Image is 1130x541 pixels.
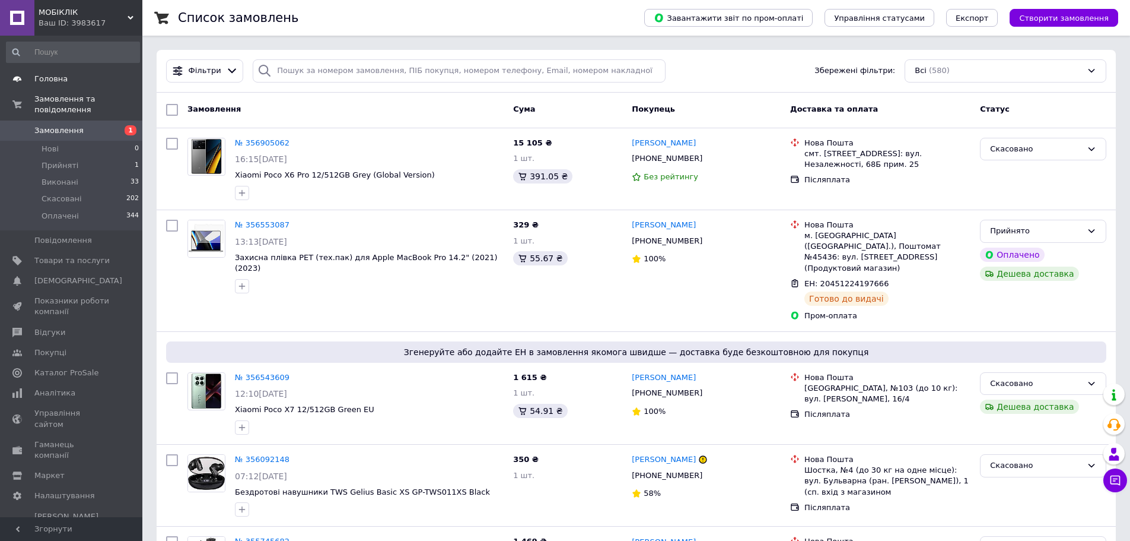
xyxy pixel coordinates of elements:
span: 13:13[DATE] [235,237,287,246]
span: Гаманець компанії [34,439,110,461]
span: Повідомлення [34,235,92,246]
div: Дешева доставка [980,267,1078,281]
span: Головна [34,74,68,84]
span: Створити замовлення [1019,14,1109,23]
a: [PERSON_NAME] [632,372,696,384]
span: Управління сайтом [34,408,110,429]
span: Cума [513,105,535,113]
span: Замовлення [187,105,241,113]
span: 1 шт. [513,388,534,397]
span: 350 ₴ [513,455,539,464]
img: Фото товару [188,220,225,257]
a: [PERSON_NAME] [632,138,696,149]
button: Створити замовлення [1010,9,1118,27]
span: Аналітика [34,388,75,398]
div: 391.05 ₴ [513,169,572,184]
img: Фото товару [188,139,225,173]
span: Налаштування [34,491,95,501]
span: Каталог ProSale [34,368,98,378]
span: Статус [980,105,1010,113]
span: 100% [644,254,666,263]
div: Шостка, №4 (до 30 кг на одне місце): вул. Бульварна (ран. [PERSON_NAME]), 1 (сп. вхід з магазином [804,465,970,498]
button: Чат з покупцем [1103,469,1127,492]
a: Бездротові навушники TWS Gelius Basic XS GP-TWS011XS Black [235,488,490,496]
div: [PHONE_NUMBER] [629,385,705,401]
span: Згенеруйте або додайте ЕН в замовлення якомога швидше — доставка буде безкоштовною для покупця [171,346,1102,358]
span: Замовлення [34,125,84,136]
div: Післяплата [804,175,970,185]
span: 202 [126,194,139,204]
div: Пром-оплата [804,311,970,321]
span: 329 ₴ [513,220,539,229]
span: МОБІКЛІК [39,7,128,18]
span: 07:12[DATE] [235,472,287,481]
div: Післяплата [804,409,970,420]
a: № 356543609 [235,373,289,382]
div: Оплачено [980,248,1044,262]
span: 0 [135,144,139,154]
div: 54.91 ₴ [513,404,567,418]
span: 33 [130,177,139,188]
span: Покупці [34,347,66,358]
span: 1 шт. [513,471,534,480]
span: 1 [135,160,139,171]
div: Нова Пошта [804,454,970,465]
span: Відгуки [34,327,65,338]
span: Експорт [956,14,989,23]
img: Фото товару [188,455,225,492]
button: Експорт [946,9,998,27]
span: Доставка та оплата [790,105,878,113]
a: Захисна плівка PET (тех.пак) для Apple MacBook Pro 14.2" (2021) (2023) [235,253,498,273]
span: 15 105 ₴ [513,138,552,147]
span: Нові [42,144,59,154]
div: [GEOGRAPHIC_DATA], №103 (до 10 кг): вул. [PERSON_NAME], 16/4 [804,383,970,404]
span: Оплачені [42,211,79,222]
span: Завантажити звіт по пром-оплаті [654,12,803,23]
span: 16:15[DATE] [235,154,287,164]
div: Нова Пошта [804,138,970,148]
span: (580) [929,66,950,75]
div: Прийнято [990,225,1082,238]
a: Xiaomi Poco X7 12/512GB Green EU [235,405,374,414]
a: Xiaomi Poco X6 Pro 12/512GB Grey (Global Version) [235,170,435,179]
span: Прийняті [42,160,78,171]
a: Фото товару [187,454,225,492]
div: [PHONE_NUMBER] [629,468,705,483]
span: 100% [644,407,666,416]
div: Скасовано [990,378,1082,390]
span: 1 шт. [513,236,534,245]
span: Товари та послуги [34,255,110,266]
img: Фото товару [188,374,225,408]
a: № 356092148 [235,455,289,464]
span: Всі [915,65,927,77]
span: 58% [644,489,661,498]
span: Скасовані [42,194,82,204]
div: Нова Пошта [804,372,970,383]
h1: Список замовлень [178,11,298,25]
span: Маркет [34,470,65,481]
div: смт. [STREET_ADDRESS]: вул. Незалежності, 68Б прим. 25 [804,148,970,170]
input: Пошук за номером замовлення, ПІБ покупця, номером телефону, Email, номером накладної [253,59,666,83]
div: [PHONE_NUMBER] [629,233,705,249]
div: Ваш ID: 3983617 [39,18,142,29]
a: Фото товару [187,138,225,176]
span: Замовлення та повідомлення [34,94,142,115]
div: Нова Пошта [804,220,970,230]
button: Завантажити звіт по пром-оплаті [644,9,813,27]
div: м. [GEOGRAPHIC_DATA] ([GEOGRAPHIC_DATA].), Поштомат №45436: вул. [STREET_ADDRESS] (Продуктовий ма... [804,230,970,274]
div: Скасовано [990,460,1082,472]
span: Збережені фільтри: [814,65,895,77]
div: Готово до видачі [804,292,889,306]
input: Пошук [6,42,140,63]
button: Управління статусами [825,9,934,27]
span: 344 [126,211,139,222]
span: Показники роботи компанії [34,296,110,317]
span: 1 шт. [513,154,534,163]
a: [PERSON_NAME] [632,454,696,466]
div: Післяплата [804,502,970,513]
span: [DEMOGRAPHIC_DATA] [34,276,122,286]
